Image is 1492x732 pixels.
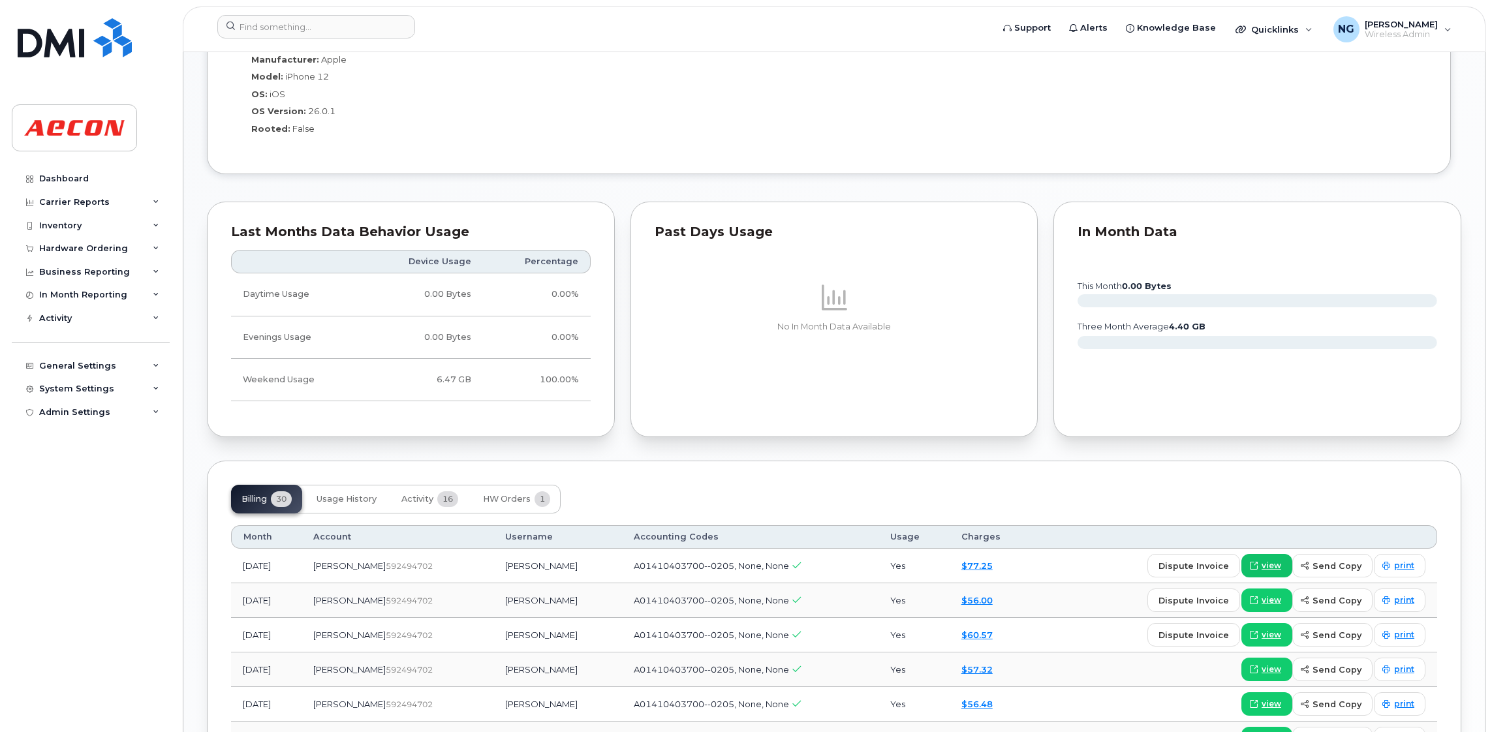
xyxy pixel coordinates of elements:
td: [PERSON_NAME] [493,687,622,722]
span: print [1394,629,1414,641]
input: Find something... [217,15,415,38]
tr: Friday from 6:00pm to Monday 8:00am [231,359,591,401]
span: A01410403700--0205, None, None [634,595,789,605]
td: [DATE] [231,618,302,652]
span: Apple [321,54,347,65]
tspan: 0.00 Bytes [1122,281,1172,291]
label: Manufacturer: [251,53,319,66]
span: False [292,123,315,134]
text: three month average [1077,322,1205,331]
a: view [1241,623,1292,647]
span: Knowledge Base [1137,22,1216,35]
span: Alerts [1080,22,1108,35]
th: Month [231,525,302,549]
span: 16 [437,491,458,507]
span: [PERSON_NAME] [313,699,386,709]
span: A01410403700--0205, None, None [634,630,789,640]
td: Yes [878,687,949,722]
td: [DATE] [231,549,302,583]
td: [DATE] [231,652,302,687]
span: A01410403700--0205, None, None [634,560,789,571]
span: print [1394,594,1414,606]
label: Rooted: [251,123,290,135]
th: Percentage [483,250,591,273]
span: Support [1014,22,1051,35]
span: print [1394,560,1414,572]
tr: Weekdays from 6:00pm to 8:00am [231,316,591,359]
span: dispute invoice [1158,594,1229,607]
span: HW Orders [483,494,531,504]
th: Account [302,525,493,549]
td: [PERSON_NAME] [493,583,622,618]
label: OS Version: [251,105,306,117]
span: 592494702 [386,699,433,709]
span: dispute invoice [1158,629,1229,641]
text: this month [1077,281,1172,291]
td: [PERSON_NAME] [493,652,622,687]
a: print [1374,658,1425,681]
a: print [1374,554,1425,577]
button: send copy [1292,588,1373,612]
span: NG [1338,22,1354,37]
a: view [1241,692,1292,716]
td: Yes [878,583,949,618]
td: 0.00 Bytes [364,316,483,359]
span: A01410403700--0205, None, None [634,699,789,709]
th: Charges [950,525,1034,549]
div: Past Days Usage [655,226,1014,239]
span: 26.0.1 [308,106,335,116]
a: Support [994,15,1060,41]
td: [DATE] [231,687,302,722]
td: Yes [878,549,949,583]
td: [PERSON_NAME] [493,618,622,652]
span: 592494702 [386,665,433,675]
span: [PERSON_NAME] [313,560,386,571]
span: view [1262,698,1281,710]
button: dispute invoice [1147,588,1240,612]
td: 0.00% [483,273,591,316]
span: A01410403700--0205, None, None [634,664,789,675]
td: Yes [878,652,949,687]
span: send copy [1313,560,1361,572]
p: No In Month Data Available [655,321,1014,333]
a: print [1374,623,1425,647]
span: [PERSON_NAME] [1365,19,1438,29]
span: Activity [401,494,433,504]
span: dispute invoice [1158,560,1229,572]
span: [PERSON_NAME] [313,595,386,605]
tspan: 4.40 GB [1169,322,1205,331]
span: send copy [1313,663,1361,676]
button: dispute invoice [1147,554,1240,577]
button: send copy [1292,554,1373,577]
td: Yes [878,618,949,652]
td: Weekend Usage [231,359,364,401]
span: Quicklinks [1251,24,1299,35]
td: 0.00 Bytes [364,273,483,316]
a: print [1374,588,1425,612]
th: Username [493,525,622,549]
button: dispute invoice [1147,623,1240,647]
button: send copy [1292,658,1373,681]
span: view [1262,629,1281,641]
a: Alerts [1060,15,1117,41]
td: [DATE] [231,583,302,618]
span: iPhone 12 [285,71,329,82]
a: $60.57 [961,630,993,640]
span: 592494702 [386,561,433,571]
div: Last Months Data Behavior Usage [231,226,591,239]
span: print [1394,698,1414,710]
th: Usage [878,525,949,549]
span: view [1262,663,1281,675]
td: 0.00% [483,316,591,359]
a: $56.00 [961,595,993,605]
a: Knowledge Base [1117,15,1225,41]
label: Model: [251,70,283,83]
a: $57.32 [961,664,993,675]
label: OS: [251,88,268,100]
span: 592494702 [386,596,433,605]
a: view [1241,658,1292,681]
span: print [1394,663,1414,675]
span: iOS [270,89,285,99]
td: [PERSON_NAME] [493,549,622,583]
a: print [1374,692,1425,716]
